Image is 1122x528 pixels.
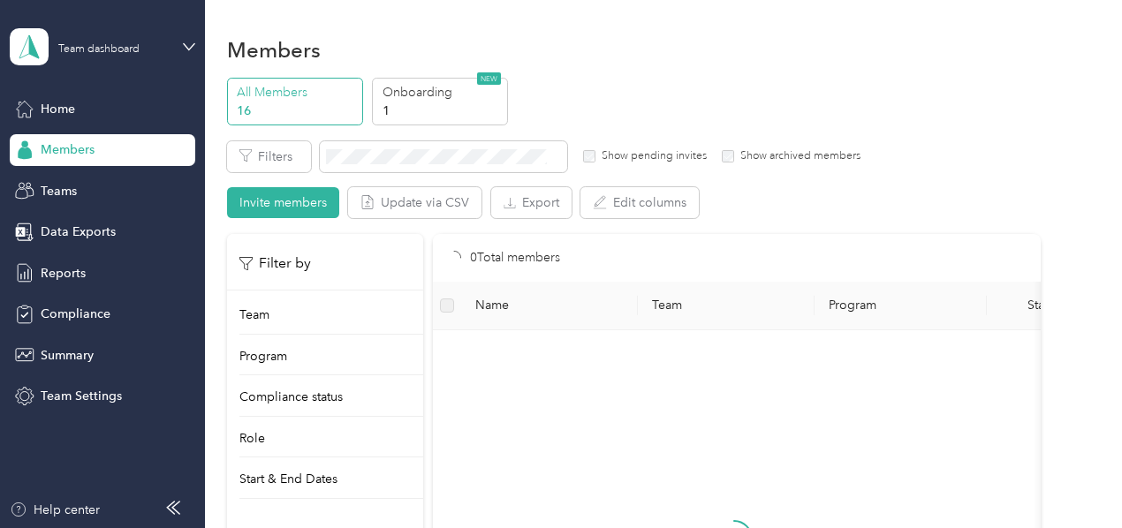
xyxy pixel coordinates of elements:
[595,148,707,164] label: Show pending invites
[815,282,987,330] th: Program
[58,44,140,55] div: Team dashboard
[239,305,269,324] p: Team
[475,298,624,313] span: Name
[1023,429,1122,528] iframe: Everlance-gr Chat Button Frame
[41,100,75,118] span: Home
[41,182,77,200] span: Teams
[470,248,560,268] p: 0 Total members
[734,148,860,164] label: Show archived members
[239,470,337,488] p: Start & End Dates
[239,347,287,366] p: Program
[237,102,357,120] p: 16
[41,305,110,323] span: Compliance
[10,501,100,519] button: Help center
[227,187,339,218] button: Invite members
[348,187,481,218] button: Update via CSV
[41,223,116,241] span: Data Exports
[491,187,572,218] button: Export
[41,264,86,283] span: Reports
[239,253,311,275] p: Filter by
[237,83,357,102] p: All Members
[383,102,503,120] p: 1
[41,346,94,365] span: Summary
[239,388,343,406] p: Compliance status
[383,83,503,102] p: Onboarding
[227,141,311,172] button: Filters
[41,140,95,159] span: Members
[987,282,1102,330] th: Status
[461,282,638,330] th: Name
[227,41,321,59] h1: Members
[239,429,265,448] p: Role
[638,282,815,330] th: Team
[580,187,699,218] button: Edit columns
[477,72,501,85] span: NEW
[41,387,122,405] span: Team Settings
